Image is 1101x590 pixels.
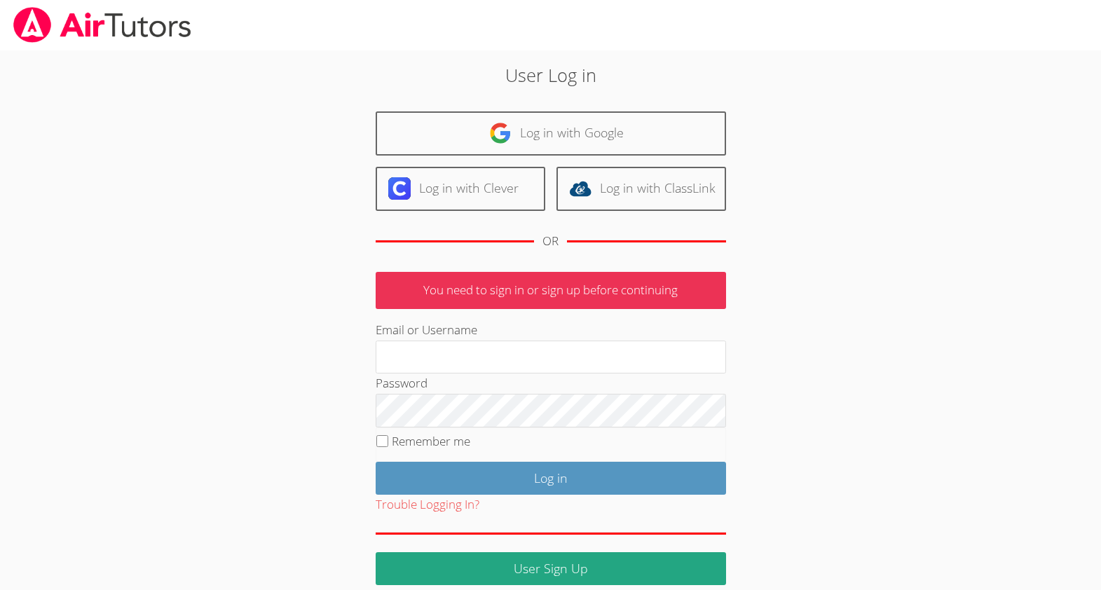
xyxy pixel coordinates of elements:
[376,322,477,338] label: Email or Username
[376,462,726,495] input: Log in
[569,177,591,200] img: classlink-logo-d6bb404cc1216ec64c9a2012d9dc4662098be43eaf13dc465df04b49fa7ab582.svg
[392,433,470,449] label: Remember me
[376,167,545,211] a: Log in with Clever
[376,111,726,156] a: Log in with Google
[253,62,847,88] h2: User Log in
[376,375,428,391] label: Password
[376,552,726,585] a: User Sign Up
[542,231,559,252] div: OR
[489,122,512,144] img: google-logo-50288ca7cdecda66e5e0955fdab243c47b7ad437acaf1139b6f446037453330a.svg
[376,272,726,309] p: You need to sign in or sign up before continuing
[376,495,479,515] button: Trouble Logging In?
[388,177,411,200] img: clever-logo-6eab21bc6e7a338710f1a6ff85c0baf02591cd810cc4098c63d3a4b26e2feb20.svg
[12,7,193,43] img: airtutors_banner-c4298cdbf04f3fff15de1276eac7730deb9818008684d7c2e4769d2f7ddbe033.png
[556,167,726,211] a: Log in with ClassLink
